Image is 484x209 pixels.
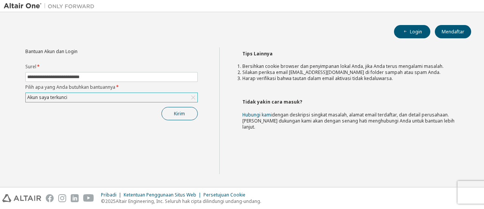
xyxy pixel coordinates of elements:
font: dengan deskripsi singkat masalah, alamat email terdaftar, dan detail perusahaan. [PERSON_NAME] du... [242,112,455,130]
img: youtube.svg [83,194,94,202]
font: Pribadi [101,192,116,198]
font: Bantuan Akun dan Login [25,48,78,55]
font: Pilih apa yang Anda butuhkan bantuannya [25,84,115,90]
font: Harap verifikasi bahwa tautan dalam email aktivasi tidak kedaluwarsa. [242,75,393,82]
button: Login [394,25,430,38]
img: instagram.svg [58,194,66,202]
a: Hubungi kami [242,112,272,118]
font: Persetujuan Cookie [203,192,245,198]
font: Surel [25,63,36,70]
button: Mendaftar [435,25,471,38]
button: Kirim [161,107,198,120]
font: Login [410,28,422,35]
div: Akun saya terkunci [26,93,197,102]
font: Ketentuan Penggunaan Situs Web [124,192,196,198]
font: Kirim [174,110,185,117]
font: Mendaftar [442,28,464,35]
font: Tips Lainnya [242,50,273,57]
font: Akun saya terkunci [27,94,67,101]
font: 2025 [105,198,116,204]
font: Altair Engineering, Inc. Seluruh hak cipta dilindungi undang-undang. [116,198,261,204]
img: linkedin.svg [71,194,79,202]
img: Altair Satu [4,2,98,10]
font: Silakan periksa email [EMAIL_ADDRESS][DOMAIN_NAME] di folder sampah atau spam Anda. [242,69,441,75]
img: altair_logo.svg [2,194,41,202]
font: © [101,198,105,204]
font: Bersihkan cookie browser dan penyimpanan lokal Anda, jika Anda terus mengalami masalah. [242,63,444,69]
img: facebook.svg [46,194,54,202]
font: Tidak yakin cara masuk? [242,99,302,105]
